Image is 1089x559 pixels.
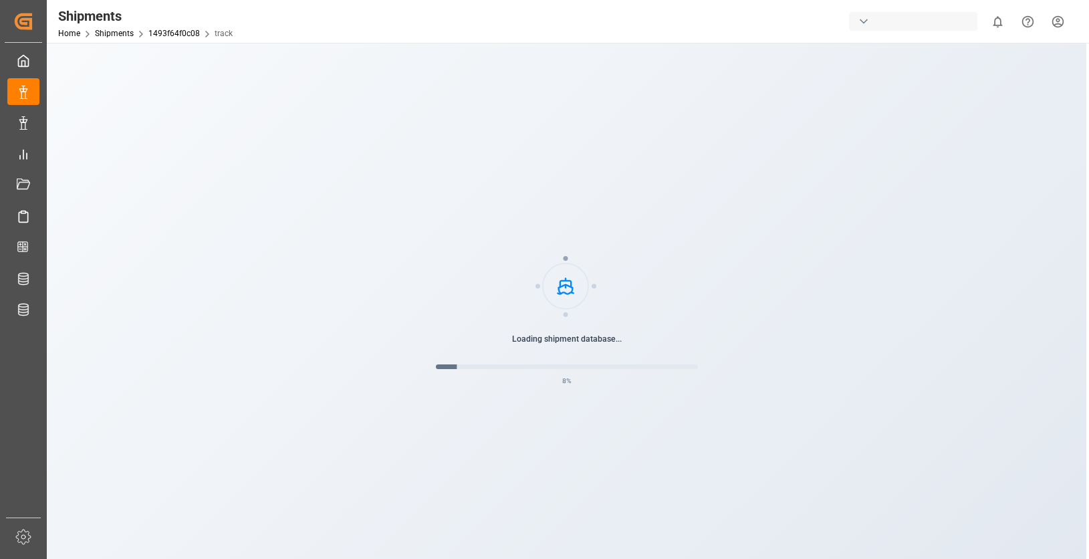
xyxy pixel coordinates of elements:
div: Shipments [58,6,233,26]
p: Loading shipment database... [436,333,698,345]
button: show 0 new notifications [983,7,1013,37]
span: 8 % [562,376,572,386]
a: 1493f64f0c08 [148,29,200,38]
button: Help Center [1013,7,1043,37]
a: Shipments [95,29,134,38]
a: Home [58,29,80,38]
